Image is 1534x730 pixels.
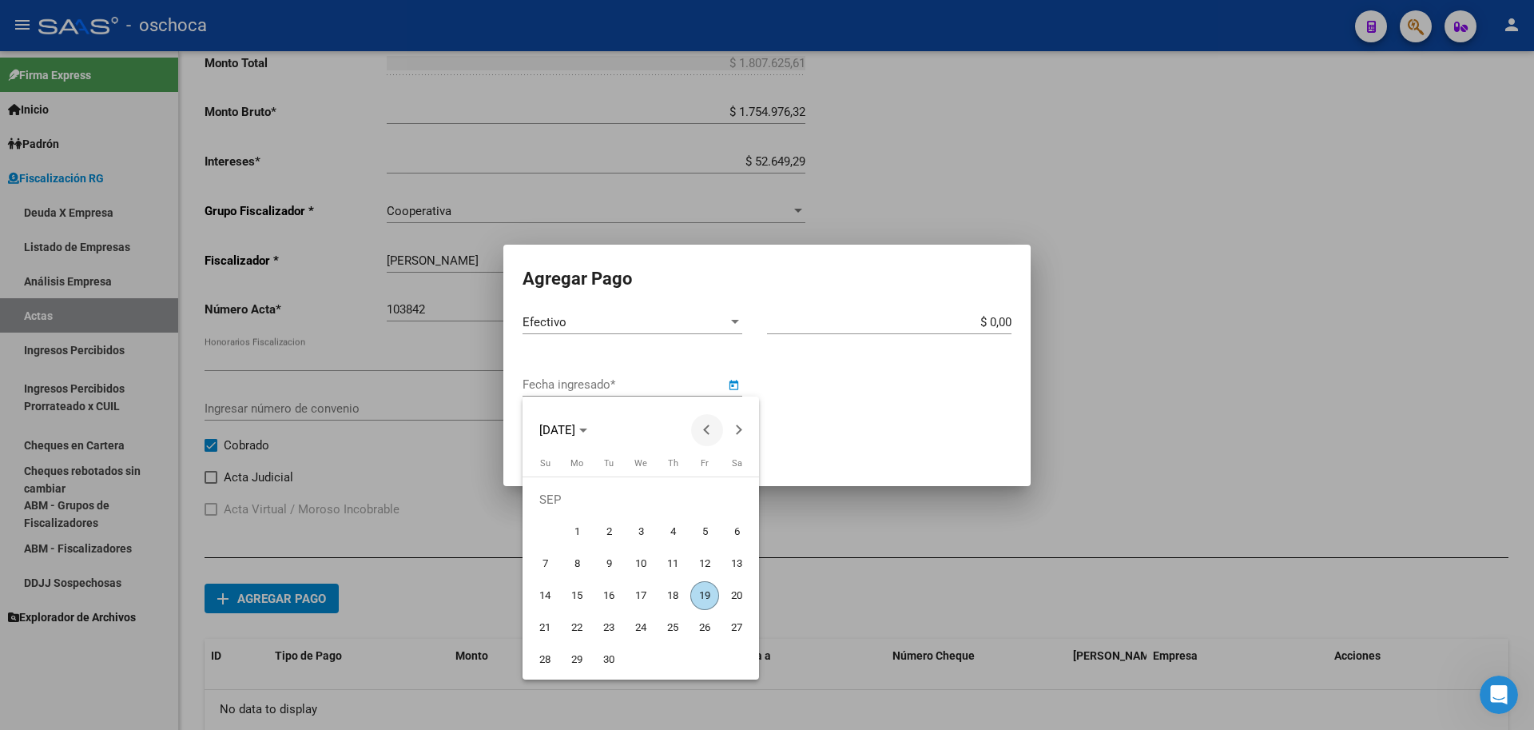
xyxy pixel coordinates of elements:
span: 8 [562,549,591,578]
button: September 4, 2025 [657,516,689,548]
button: September 28, 2025 [529,644,561,676]
span: 21 [531,613,559,642]
button: September 7, 2025 [529,548,561,580]
span: 4 [658,517,687,546]
td: SEP [529,484,753,516]
span: 17 [626,581,655,610]
span: 12 [690,549,719,578]
button: September 23, 2025 [593,612,625,644]
button: September 20, 2025 [721,580,753,612]
button: September 25, 2025 [657,612,689,644]
span: 11 [658,549,687,578]
span: Su [540,458,550,469]
button: September 18, 2025 [657,580,689,612]
span: Th [668,458,678,469]
button: Next month [723,414,755,446]
span: Mo [570,458,583,469]
span: 26 [690,613,719,642]
span: 16 [594,581,623,610]
button: September 12, 2025 [689,548,721,580]
span: 3 [626,517,655,546]
button: September 21, 2025 [529,612,561,644]
span: 6 [722,517,751,546]
span: We [634,458,647,469]
button: September 15, 2025 [561,580,593,612]
span: 19 [690,581,719,610]
button: September 2, 2025 [593,516,625,548]
span: 10 [626,549,655,578]
span: 23 [594,613,623,642]
button: September 13, 2025 [721,548,753,580]
button: September 26, 2025 [689,612,721,644]
span: 29 [562,645,591,674]
span: 2 [594,517,623,546]
button: September 30, 2025 [593,644,625,676]
button: September 17, 2025 [625,580,657,612]
iframe: Intercom live chat [1480,676,1518,714]
span: 7 [531,549,559,578]
span: 20 [722,581,751,610]
span: 5 [690,517,719,546]
span: [DATE] [539,423,575,437]
span: 14 [531,581,559,610]
span: 27 [722,613,751,642]
button: September 11, 2025 [657,548,689,580]
button: September 6, 2025 [721,516,753,548]
button: Choose month and year [533,416,594,445]
button: Previous month [691,414,723,446]
span: 9 [594,549,623,578]
span: 18 [658,581,687,610]
button: September 3, 2025 [625,516,657,548]
button: September 9, 2025 [593,548,625,580]
button: September 5, 2025 [689,516,721,548]
span: 28 [531,645,559,674]
span: 30 [594,645,623,674]
span: 24 [626,613,655,642]
span: 13 [722,549,751,578]
span: 15 [562,581,591,610]
button: September 14, 2025 [529,580,561,612]
button: September 16, 2025 [593,580,625,612]
span: 1 [562,517,591,546]
button: September 29, 2025 [561,644,593,676]
span: Fr [701,458,709,469]
span: 22 [562,613,591,642]
span: 25 [658,613,687,642]
button: September 10, 2025 [625,548,657,580]
button: September 8, 2025 [561,548,593,580]
button: September 24, 2025 [625,612,657,644]
span: Tu [604,458,614,469]
button: September 1, 2025 [561,516,593,548]
button: September 27, 2025 [721,612,753,644]
span: Sa [732,458,742,469]
button: September 19, 2025 [689,580,721,612]
button: September 22, 2025 [561,612,593,644]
